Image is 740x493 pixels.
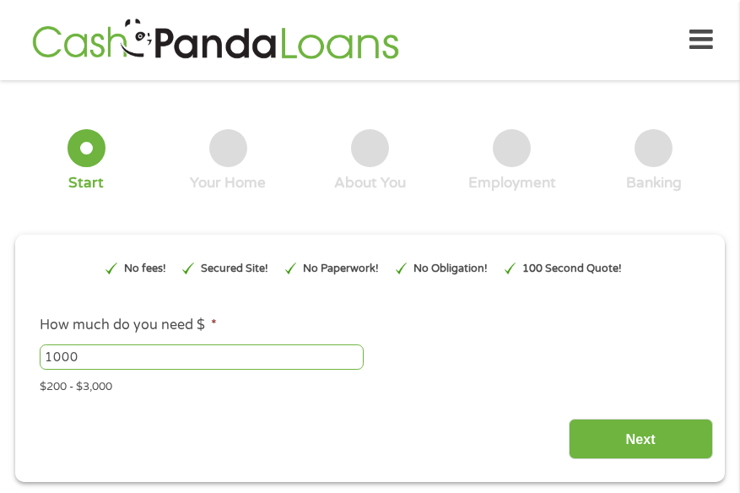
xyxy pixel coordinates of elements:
[190,174,266,192] div: Your Home
[468,174,556,192] div: Employment
[68,174,104,192] div: Start
[27,16,403,64] img: GetLoanNow Logo
[40,373,700,396] div: $200 - $3,000
[303,261,379,277] p: No Paperwork!
[522,261,622,277] p: 100 Second Quote!
[124,261,166,277] p: No fees!
[40,317,217,334] label: How much do you need $
[413,261,488,277] p: No Obligation!
[334,174,406,192] div: About You
[626,174,682,192] div: Banking
[201,261,268,277] p: Secured Site!
[569,419,713,460] input: Next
